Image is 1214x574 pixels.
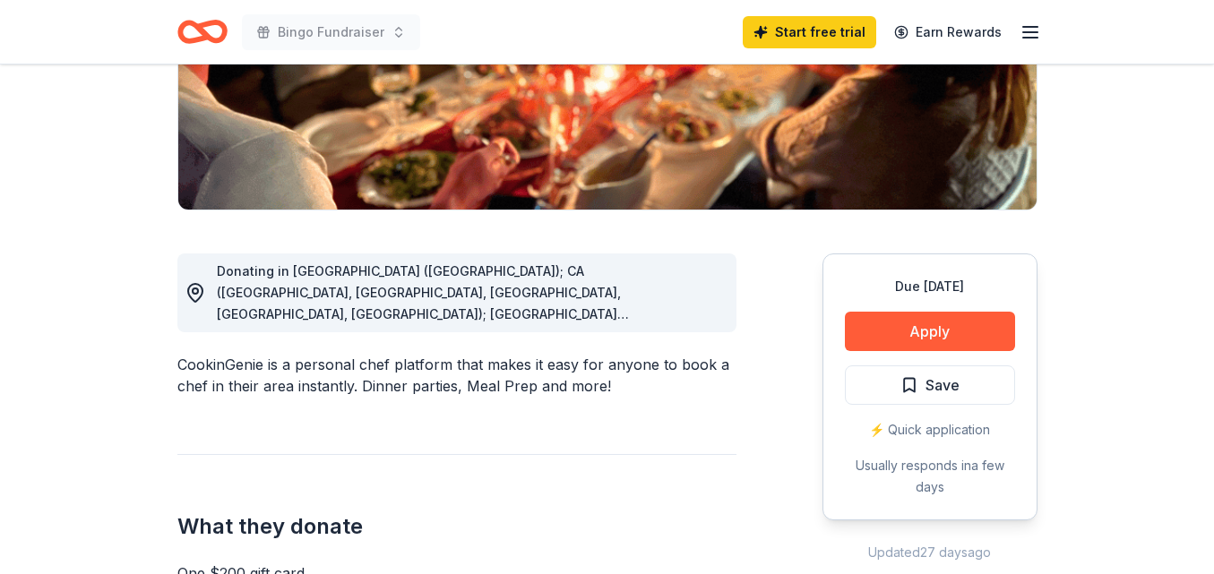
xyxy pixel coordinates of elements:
[242,14,420,50] button: Bingo Fundraiser
[926,373,960,397] span: Save
[845,419,1015,441] div: ⚡️ Quick application
[845,276,1015,297] div: Due [DATE]
[822,542,1037,563] div: Updated 27 days ago
[743,16,876,48] a: Start free trial
[883,16,1012,48] a: Earn Rewards
[278,21,384,43] span: Bingo Fundraiser
[845,365,1015,405] button: Save
[177,512,736,541] h2: What they donate
[177,354,736,397] div: CookinGenie is a personal chef platform that makes it easy for anyone to book a chef in their are...
[845,312,1015,351] button: Apply
[845,455,1015,498] div: Usually responds in a few days
[177,11,228,53] a: Home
